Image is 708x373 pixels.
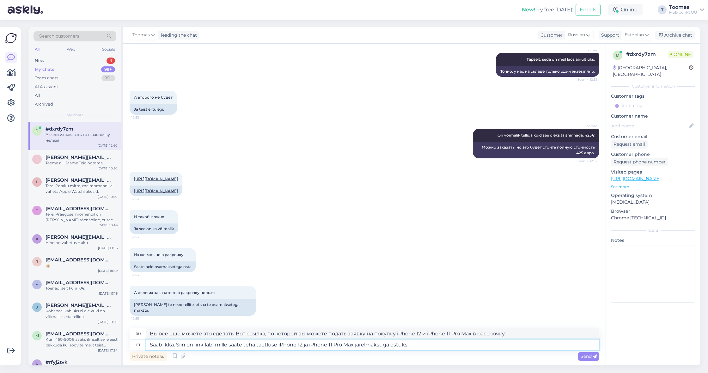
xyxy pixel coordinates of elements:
div: AI Assistant [35,84,58,90]
span: Estonian [625,32,644,39]
span: 12:53 [131,272,155,277]
span: r [36,362,39,366]
span: v [36,282,38,287]
a: [URL][DOMAIN_NAME] [134,176,178,181]
div: [DATE] 13:16 [99,291,118,296]
p: Customer phone [611,151,695,158]
span: jana.kyppar@gmail.com [46,303,111,308]
div: Kohapeal kahjuks ei ole kuid on võimalik seda tellida [46,308,118,320]
span: j [36,305,38,309]
div: et [136,339,140,350]
span: t [36,157,38,162]
span: Online [668,51,693,58]
div: Точно, у нас на складе только один экземпляр. [496,66,599,77]
div: Socials [101,45,116,53]
span: Toomas [574,48,597,52]
textarea: Вы всё ещё можете это сделать. Вот ссылка, по которой вы можете подать заявку на покупку iPhone 1... [146,328,599,339]
div: All [34,45,41,53]
div: [GEOGRAPHIC_DATA], [GEOGRAPHIC_DATA] [613,64,689,78]
div: [DATE] 10:20 [98,320,118,324]
div: Web [65,45,76,53]
p: See more ... [611,184,695,190]
span: jegorzigadlo@gmail.com [46,257,111,263]
div: Toomas [669,5,697,10]
div: Ja see on ka võimalik [130,223,178,234]
div: 3 [107,58,115,64]
div: Try free [DATE]: [522,6,573,14]
span: #rfyj2tvk [46,359,68,365]
span: #dxrdy7zm [46,126,73,132]
input: Add a tag [611,101,695,110]
span: Toomas [574,124,597,128]
span: Search customers [39,33,79,40]
span: terese.murumagi@gmail.com [46,155,111,160]
span: Их же можно в расрочку [134,252,183,257]
div: T [658,5,667,14]
span: А второго не будет [134,95,173,100]
span: On võimalik tellida kuid see oleks täishinnaga, 425€ [497,133,595,138]
div: Private note [130,352,167,361]
span: t [36,208,38,213]
div: [DATE] 12:40 [98,143,118,148]
span: laura.kreitzberg@gmail.com [46,177,111,183]
a: [URL][DOMAIN_NAME] [611,176,661,181]
span: Send [581,353,597,359]
div: Kuni 450-500€ saaks ilmselt selle eest pakkuda kui soovite meilt teist asemele osta. [46,337,118,348]
div: [PERSON_NAME] te need tellite, ei saa te osamaksetega maksta. [130,299,256,316]
div: [DATE] 17:24 [98,348,118,353]
a: ToomasMobipunkt OÜ [669,5,704,15]
p: Operating system [611,192,695,199]
span: madis.leppiko@gmail.com [46,331,111,337]
div: New [35,58,44,64]
div: Archive chat [655,31,695,40]
div: Request email [611,140,648,149]
b: New! [522,7,535,13]
span: Toomas [132,32,150,39]
div: Extra [611,228,695,233]
div: Customer information [611,83,695,89]
div: Hind on vahetus + aku [46,240,118,246]
div: Online [608,4,643,15]
span: d [616,53,619,58]
div: Teeme nii! Jääme Teid ootama [46,160,118,166]
p: Notes [611,237,695,244]
span: adrian.lichtfeldt@gmail.com [46,234,111,240]
span: j [36,259,38,264]
span: И такой можно [134,214,164,219]
div: Mobipunkt OÜ [669,10,697,15]
div: Можно заказать, но это будет стоить полную стоимость 425 евро. [473,142,599,158]
p: [MEDICAL_DATA] [611,199,695,205]
p: Chrome [TECHNICAL_ID] [611,215,695,221]
img: Askly Logo [5,32,17,44]
div: [DATE] 18:49 [98,268,118,273]
p: Visited pages [611,169,695,175]
div: 👍🏼 [46,263,118,268]
div: Request phone number [611,158,668,166]
span: My chats [66,112,83,118]
div: Tõenäoliselt kuni 10€ [46,285,118,291]
div: 99+ [101,75,115,81]
div: [DATE] 10:50 [98,166,118,171]
div: ru [136,328,141,339]
span: m [35,333,39,338]
div: # dxrdy7zm [626,51,668,58]
div: Support [599,32,619,39]
div: Saate neid osamaksetega osta [130,261,196,272]
div: Tere. Praegusel momendil on [PERSON_NAME] tõenäoline, et see lähiajal müügile tuleb. [46,211,118,223]
span: tasane.rocco@gmail.com [46,206,111,211]
span: d [35,128,39,133]
div: 99+ [101,66,115,73]
div: All [35,92,40,99]
div: Tere. Paraku mitte, me momendil ei vaheta Apple Watchi akusid. [46,183,118,194]
div: Archived [35,101,53,107]
div: [DATE] 10:49 [98,223,118,228]
textarea: Saab ikka. Siin on link läbi mille saate teha taotluse iPhone 12 ja iPhone 11 Pro Max järelmaksug... [146,339,599,350]
span: 12:55 [131,316,155,321]
div: [DATE] 10:50 [98,194,118,199]
span: l [36,180,38,184]
span: a [36,236,39,241]
div: Ja teist ei tulegi. [130,104,177,115]
span: 12:53 [131,235,155,239]
span: vahurveskioja@gmail.com [46,280,111,285]
p: Customer tags [611,93,695,100]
